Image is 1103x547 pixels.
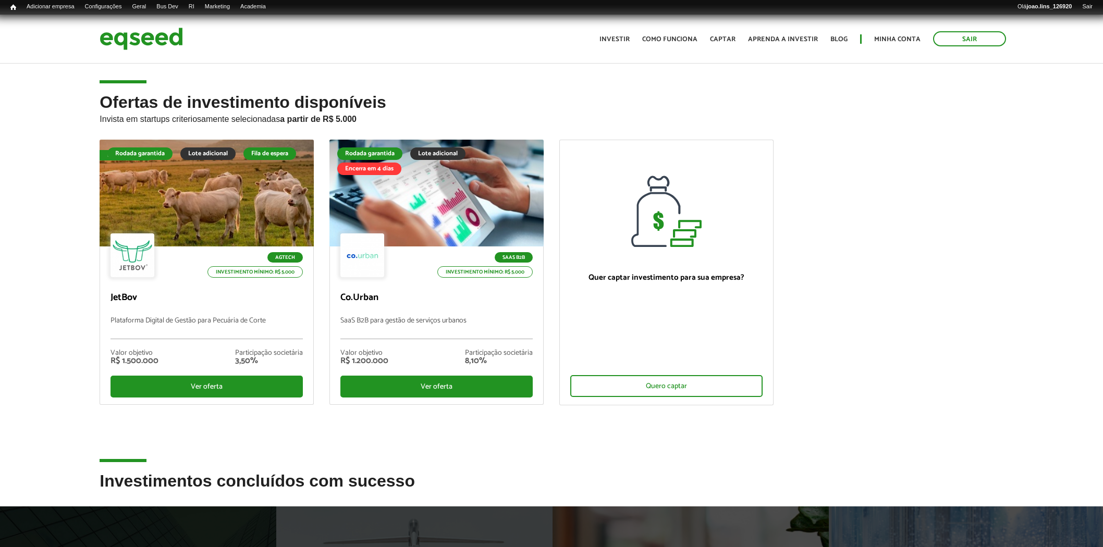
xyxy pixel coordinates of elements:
[329,140,544,405] a: Rodada garantida Lote adicional Encerra em 4 dias SaaS B2B Investimento mínimo: R$ 5.000 Co.Urban...
[465,350,533,357] div: Participação societária
[21,3,80,11] a: Adicionar empresa
[100,472,1003,506] h2: Investimentos concluídos com sucesso
[874,36,921,43] a: Minha conta
[235,350,303,357] div: Participação societária
[830,36,848,43] a: Blog
[710,36,736,43] a: Captar
[200,3,235,11] a: Marketing
[100,150,153,160] div: Fila de espera
[1026,3,1072,9] strong: joao.lins_126920
[570,273,763,282] p: Quer captar investimento para sua empresa?
[410,147,465,160] div: Lote adicional
[235,357,303,365] div: 3,50%
[107,147,173,160] div: Rodada garantida
[207,266,303,278] p: Investimento mínimo: R$ 5.000
[748,36,818,43] a: Aprenda a investir
[235,3,271,11] a: Academia
[340,317,533,339] p: SaaS B2B para gestão de serviços urbanos
[111,357,158,365] div: R$ 1.500.000
[465,357,533,365] div: 8,10%
[100,25,183,53] img: EqSeed
[495,252,533,263] p: SaaS B2B
[933,31,1006,46] a: Sair
[243,147,296,160] div: Fila de espera
[337,163,401,175] div: Encerra em 4 dias
[100,93,1003,140] h2: Ofertas de investimento disponíveis
[337,147,402,160] div: Rodada garantida
[10,4,16,11] span: Início
[5,3,21,13] a: Início
[127,3,151,11] a: Geral
[570,375,763,397] div: Quero captar
[111,350,158,357] div: Valor objetivo
[111,376,303,397] div: Ver oferta
[111,292,303,304] p: JetBov
[180,147,236,160] div: Lote adicional
[340,357,388,365] div: R$ 1.200.000
[100,111,1003,124] p: Invista em startups criteriosamente selecionadas
[100,140,314,405] a: Fila de espera Rodada garantida Lote adicional Fila de espera Agtech Investimento mínimo: R$ 5.00...
[280,115,357,123] strong: a partir de R$ 5.000
[183,3,200,11] a: RI
[340,350,388,357] div: Valor objetivo
[340,376,533,397] div: Ver oferta
[1012,3,1077,11] a: Olájoao.lins_126920
[80,3,127,11] a: Configurações
[111,317,303,339] p: Plataforma Digital de Gestão para Pecuária de Corte
[599,36,630,43] a: Investir
[437,266,533,278] p: Investimento mínimo: R$ 5.000
[1077,3,1098,11] a: Sair
[267,252,303,263] p: Agtech
[151,3,183,11] a: Bus Dev
[340,292,533,304] p: Co.Urban
[559,140,774,405] a: Quer captar investimento para sua empresa? Quero captar
[642,36,697,43] a: Como funciona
